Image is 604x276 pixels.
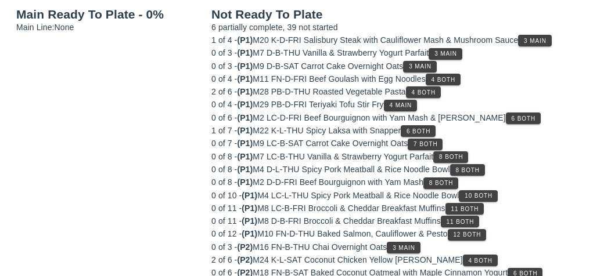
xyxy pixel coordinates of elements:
[211,241,588,253] div: M16 FN-B-THU Chai Overnight Oats
[211,113,237,122] span: 0 of 6 -
[511,115,535,122] span: 6 Both
[408,139,443,150] button: 7 Both
[411,89,436,96] span: 4 Both
[242,216,257,226] span: (P1)
[433,151,468,163] button: 8 Both
[468,257,492,264] span: 4 Both
[429,48,462,60] button: 3 Main
[211,191,242,200] span: 0 of 10 -
[55,23,74,32] span: None
[211,98,588,111] div: M29 PB-D-FRI Teriyaki Tofu Stir Fry
[450,164,485,176] button: 8 Both
[408,63,432,70] span: 3 Main
[237,165,253,174] span: (P1)
[384,100,417,111] button: 4 Main
[406,128,430,135] span: 6 Both
[211,150,588,163] div: M7 LC-B-THU Vanilla & Strawberry Yogurt Parfait
[211,165,237,174] span: 0 of 8 -
[211,229,242,238] span: 0 of 12 -
[211,176,588,188] div: M2 D-D-FRI Beef Bourguignon with Yam Mash
[237,177,253,187] span: (P1)
[211,61,237,71] span: 0 of 3 -
[237,255,253,264] span: (P2)
[237,74,253,83] span: (P1)
[445,203,484,215] button: 11 Both
[211,87,237,96] span: 2 of 6 -
[237,100,253,109] span: (P1)
[237,35,253,45] span: (P1)
[242,204,257,213] span: (P1)
[446,219,474,225] span: 11 Both
[506,112,541,124] button: 6 Both
[438,154,463,160] span: 8 Both
[401,125,436,137] button: 6 Both
[463,255,498,266] button: 4 Both
[237,61,253,71] span: (P1)
[211,227,588,240] div: M10 FN-D-THU Baked Salmon, Cauliflower & Pesto
[242,229,257,238] span: (P1)
[237,126,253,135] span: (P1)
[403,61,436,72] button: 3 Main
[211,152,237,161] span: 0 of 8 -
[211,202,588,215] div: M8 LC-B-FRI Broccoli & Cheddar Breakfast Muffins
[441,216,480,227] button: 11 Both
[459,190,498,202] button: 10 Both
[406,86,441,98] button: 4 Both
[211,242,237,252] span: 0 of 3 -
[431,77,455,83] span: 4 Both
[211,189,588,202] div: M4 LC-L-THU Spicy Pork Meatball & Rice Noodle Bowl
[451,206,479,212] span: 11 Both
[211,46,588,59] div: M7 D-B-THU Vanilla & Strawberry Yogurt Parfait
[392,245,415,251] span: 3 Main
[518,35,551,46] button: 3 Main
[242,191,257,200] span: (P1)
[211,85,588,98] div: M28 PB-D-THU Roasted Vegetable Pasta
[429,180,453,186] span: 8 Both
[211,34,588,46] div: M20 K-D-FRI Salisbury Steak with Cauliflower Mash & Mushroom Sauce
[211,74,237,83] span: 0 of 4 -
[211,137,588,150] div: M9 LC-B-SAT Carrot Cake Overnight Oats
[211,60,588,72] div: M9 D-B-SAT Carrot Cake Overnight Oats
[237,152,253,161] span: (P1)
[211,100,237,109] span: 0 of 4 -
[426,74,461,85] button: 4 Both
[389,102,412,108] span: 4 Main
[237,139,253,148] span: (P1)
[211,253,588,266] div: M24 K-L-SAT Coconut Chicken Yellow [PERSON_NAME]
[448,229,487,241] button: 12 Both
[237,113,253,122] span: (P1)
[211,126,237,135] span: 1 of 7 -
[452,231,481,238] span: 12 Both
[211,204,242,213] span: 0 of 11 -
[211,216,242,226] span: 0 of 11 -
[16,8,197,21] h2: Main Ready To Plate - 0%
[237,87,253,96] span: (P1)
[434,50,457,57] span: 3 Main
[211,124,588,137] div: M22 K-L-THU Spicy Laksa with Snapper
[237,48,253,57] span: (P1)
[211,48,237,57] span: 0 of 3 -
[455,167,480,173] span: 8 Both
[211,139,237,148] span: 0 of 7 -
[211,35,237,45] span: 1 of 4 -
[523,38,547,44] span: 3 Main
[211,72,588,85] div: M11 FN-D-FRI Beef Goulash with Egg Noodles
[211,163,588,176] div: M4 D-L-THU Spicy Pork Meatball & Rice Noodle Bowl
[211,8,588,21] h2: Not Ready To Plate
[211,111,588,124] div: M2 LC-D-FRI Beef Bourguignon with Yam Mash & [PERSON_NAME]
[211,177,237,187] span: 0 of 8 -
[387,242,420,253] button: 3 Main
[423,177,458,189] button: 8 Both
[211,255,237,264] span: 2 of 6 -
[211,215,588,227] div: M8 D-B-FRI Broccoli & Cheddar Breakfast Muffins
[413,141,437,147] span: 7 Both
[464,193,492,199] span: 10 Both
[237,242,253,252] span: (P2)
